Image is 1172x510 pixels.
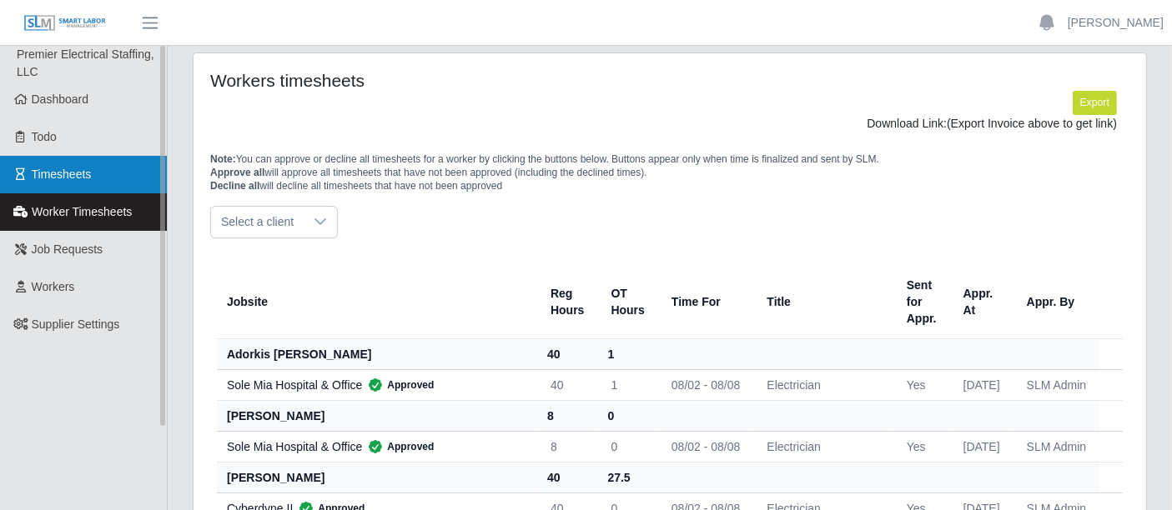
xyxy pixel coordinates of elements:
[210,167,264,178] span: Approve all
[753,369,893,400] td: Electrician
[217,462,537,492] th: [PERSON_NAME]
[227,438,524,455] div: Sole Mia Hospital & Office
[598,338,658,369] th: 1
[893,265,950,339] th: Sent for Appr.
[537,338,597,369] th: 40
[598,369,658,400] td: 1
[217,265,537,339] th: Jobsite
[537,462,597,492] th: 40
[1073,91,1117,114] button: Export
[362,377,434,393] span: Approved
[753,265,893,339] th: Title
[217,338,537,369] th: adorkis [PERSON_NAME]
[32,205,132,218] span: Worker Timesheets
[32,242,103,256] span: Job Requests
[950,431,1014,462] td: [DATE]
[32,130,57,143] span: Todo
[537,400,597,431] th: 8
[210,152,1129,192] p: You can approve or decline all timesheets for a worker by clicking the buttons below. Buttons app...
[537,369,597,400] td: 40
[17,47,154,78] span: Premier Electrical Staffing, LLC
[210,180,259,192] span: Decline all
[223,115,1117,132] div: Download Link:
[217,400,537,431] th: [PERSON_NAME]
[950,265,1014,339] th: Appr. At
[753,431,893,462] td: Electrician
[598,400,658,431] th: 0
[1014,369,1100,400] td: SLM Admin
[23,14,107,32] img: SLM Logo
[893,431,950,462] td: Yes
[658,431,754,462] td: 08/02 - 08/08
[211,207,304,237] span: Select a client
[537,431,597,462] td: 8
[537,265,597,339] th: Reg Hours
[32,280,75,293] span: Workers
[947,117,1117,130] span: (Export Invoice above to get link)
[1014,431,1100,462] td: SLM Admin
[598,265,658,339] th: OT Hours
[658,265,754,339] th: Time For
[598,462,658,492] th: 27.5
[1068,14,1164,32] a: [PERSON_NAME]
[1014,265,1100,339] th: Appr. By
[227,377,524,393] div: Sole Mia Hospital & Office
[32,167,92,181] span: Timesheets
[32,317,120,331] span: Supplier Settings
[658,369,754,400] td: 08/02 - 08/08
[210,70,579,91] h4: Workers timesheets
[32,92,89,106] span: Dashboard
[950,369,1014,400] td: [DATE]
[362,438,434,455] span: Approved
[210,153,236,165] span: Note:
[893,369,950,400] td: Yes
[598,431,658,462] td: 0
